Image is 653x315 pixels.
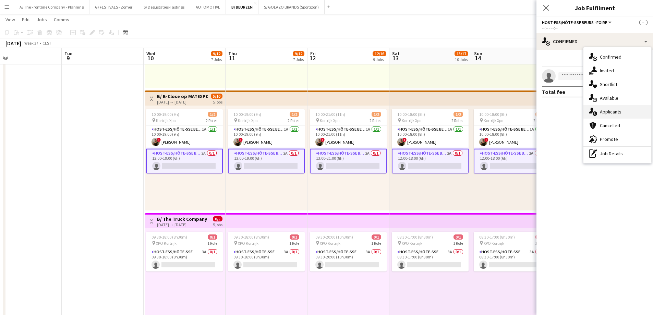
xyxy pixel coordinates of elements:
[156,241,177,246] span: XPO Kortrijk
[23,40,40,46] span: Week 37
[391,54,400,62] span: 13
[583,77,651,91] div: Shortlist
[372,112,381,117] span: 1/2
[152,112,179,117] span: 10:00-19:00 (9h)
[474,248,551,271] app-card-role: Host-ess/Hôte-sse3A0/108:30-17:00 (8h30m)
[484,118,503,123] span: Kortrijk Xpo
[157,222,208,227] div: [DATE] → [DATE]
[14,0,89,14] button: A/ The Frontline Company - Planning
[3,15,18,24] a: View
[474,109,551,173] app-job-card: 10:00-18:00 (8h)1/2 Kortrijk Xpo2 RolesHost-ess/Hôte-sse Beurs - Foire1A1/110:00-18:00 (8h)![PERS...
[392,248,469,271] app-card-role: Host-ess/Hôte-sse3A0/108:30-17:00 (8h30m)
[451,118,463,123] span: 2 Roles
[474,50,482,57] span: Sun
[371,241,381,246] span: 1 Role
[542,20,607,25] span: Host-ess/Hôte-sse Beurs - Foire
[54,16,69,23] span: Comms
[535,241,545,246] span: 1 Role
[226,0,258,14] button: B/ BEURZEN
[19,15,33,24] a: Edit
[228,232,305,271] div: 09:30-18:00 (8h30m)0/1 XPO Kortrijk1 RoleHost-ess/Hôte-sse3A0/109:30-18:00 (8h30m)
[233,234,269,240] span: 09:30-18:00 (8h30m)
[228,248,305,271] app-card-role: Host-ess/Hôte-sse3A0/109:30-18:00 (8h30m)
[146,109,223,173] app-job-card: 10:00-19:00 (9h)1/2 Kortrijk Xpo2 RolesHost-ess/Hôte-sse Beurs - Foire1A1/110:00-19:00 (9h)![PERS...
[542,20,613,25] button: Host-ess/Hôte-sse Beurs - Foire
[542,25,648,31] div: --:-- - --:--
[315,234,353,240] span: 09:30-20:00 (10h30m)
[397,234,433,240] span: 08:30-17:00 (8h30m)
[474,149,551,173] app-card-role: Host-ess/Hôte-sse Beurs - Foire2A0/112:00-18:00 (6h)
[51,15,72,24] a: Comms
[535,234,545,240] span: 0/1
[146,149,223,173] app-card-role: Host-ess/Hôte-sse Beurs - Foire2A0/113:00-19:00 (6h)
[213,221,222,227] div: 5 jobs
[310,248,387,271] app-card-role: Host-ess/Hôte-sse3A0/109:30-20:00 (10h30m)
[536,3,653,12] h3: Job Fulfilment
[583,91,651,105] div: Available
[290,112,299,117] span: 1/2
[310,109,387,173] app-job-card: 10:00-21:00 (11h)1/2 Kortrijk Xpo2 RolesHost-ess/Hôte-sse Beurs - Foire1A1/110:00-21:00 (11h)![PE...
[288,118,299,123] span: 2 Roles
[370,118,381,123] span: 2 Roles
[227,54,237,62] span: 11
[207,241,217,246] span: 1 Role
[157,216,208,222] h3: B/ The Truck Company - Matexpo 10-14/09 2025
[146,125,223,149] app-card-role: Host-ess/Hôte-sse Beurs - Foire1A1/110:00-19:00 (9h)![PERSON_NAME]
[402,241,422,246] span: XPO Kortrijk
[392,232,469,271] div: 08:30-17:00 (8h30m)0/1 XPO Kortrijk1 RoleHost-ess/Hôte-sse3A0/108:30-17:00 (8h30m)
[43,40,51,46] div: CEST
[320,118,339,123] span: Kortrijk Xpo
[34,15,50,24] a: Jobs
[479,112,507,117] span: 10:00-18:00 (8h)
[206,118,217,123] span: 2 Roles
[238,118,257,123] span: Kortrijk Xpo
[583,105,651,119] div: Applicants
[309,54,316,62] span: 12
[5,40,21,47] div: [DATE]
[321,138,325,142] span: !
[392,125,469,149] app-card-role: Host-ess/Hôte-sse Beurs - Foire1A1/110:00-18:00 (8h)![PERSON_NAME]
[454,234,463,240] span: 0/1
[310,232,387,271] app-job-card: 09:30-20:00 (10h30m)0/1 XPO Kortrijk1 RoleHost-ess/Hôte-sse3A0/109:30-20:00 (10h30m)
[233,112,261,117] span: 10:00-19:00 (9h)
[190,0,226,14] button: AUTOMOTIVE
[310,50,316,57] span: Fri
[145,54,155,62] span: 10
[293,57,304,62] div: 7 Jobs
[373,57,386,62] div: 9 Jobs
[455,57,468,62] div: 10 Jobs
[320,241,340,246] span: XPO Kortrijk
[213,216,222,221] span: 0/5
[583,147,651,160] div: Job Details
[315,112,345,117] span: 10:00-21:00 (11h)
[639,20,648,25] span: --
[533,118,545,123] span: 2 Roles
[5,16,15,23] span: View
[583,132,651,146] div: Promote
[228,149,305,173] app-card-role: Host-ess/Hôte-sse Beurs - Foire2A0/113:00-19:00 (6h)
[238,241,258,246] span: XPO Kortrijk
[397,112,425,117] span: 10:00-18:00 (8h)
[146,248,223,271] app-card-role: Host-ess/Hôte-sse3A0/109:30-18:00 (8h30m)
[583,64,651,77] div: Invited
[474,125,551,149] app-card-role: Host-ess/Hôte-sse Beurs - Foire1A1/110:00-18:00 (8h)![PERSON_NAME]
[454,112,463,117] span: 1/2
[208,234,217,240] span: 0/1
[208,112,217,117] span: 1/2
[392,109,469,173] div: 10:00-18:00 (8h)1/2 Kortrijk Xpo2 RolesHost-ess/Hôte-sse Beurs - Foire1A1/110:00-18:00 (8h)![PERS...
[373,51,386,56] span: 12/16
[211,51,222,56] span: 9/12
[536,33,653,50] div: Confirmed
[157,93,208,99] h3: B/ B-Close op MATEXPO (10-14/09)
[310,125,387,149] app-card-role: Host-ess/Hôte-sse Beurs - Foire1A1/110:00-21:00 (11h)![PERSON_NAME]
[474,232,551,271] div: 08:30-17:00 (8h30m)0/1 XPO Kortrijk1 RoleHost-ess/Hôte-sse3A0/108:30-17:00 (8h30m)
[392,149,469,173] app-card-role: Host-ess/Hôte-sse Beurs - Foire2A0/112:00-18:00 (6h)
[583,119,651,132] div: Cancelled
[290,234,299,240] span: 0/1
[146,232,223,271] app-job-card: 09:30-18:00 (8h30m)0/1 XPO Kortrijk1 RoleHost-ess/Hôte-sse3A0/109:30-18:00 (8h30m)
[157,138,161,142] span: !
[479,234,515,240] span: 08:30-17:00 (8h30m)
[535,112,545,117] span: 1/2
